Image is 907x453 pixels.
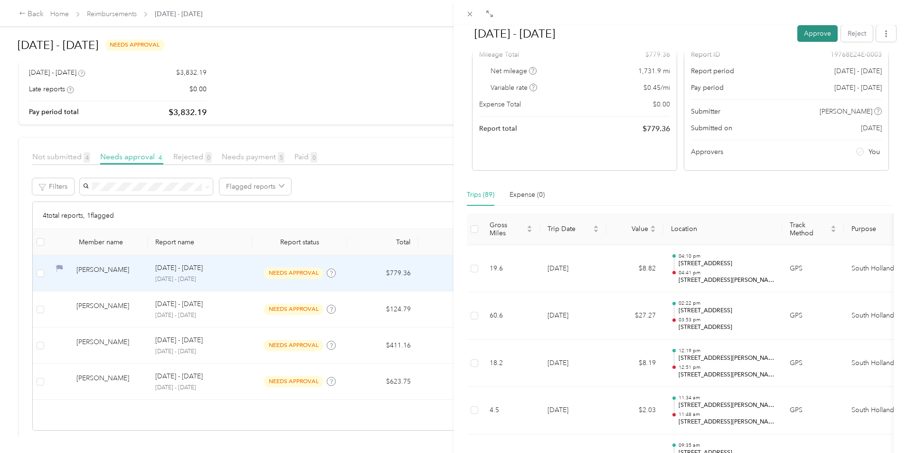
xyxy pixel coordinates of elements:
td: 4.5 [482,387,540,434]
span: [DATE] - [DATE] [834,66,882,76]
span: $ 779.36 [642,123,670,135]
p: [STREET_ADDRESS][PERSON_NAME] [679,276,775,285]
td: [DATE] [540,387,606,434]
th: Trip Date [540,213,606,245]
p: [STREET_ADDRESS][PERSON_NAME] [679,418,775,426]
span: Net mileage [491,66,537,76]
p: 04:10 pm [679,253,775,260]
p: 11:48 am [679,411,775,418]
span: $ 0.00 [653,99,670,109]
span: You [869,147,880,157]
span: Approvers [691,147,723,157]
p: [STREET_ADDRESS][PERSON_NAME] [679,371,775,379]
td: 18.2 [482,340,540,387]
p: 12:19 pm [679,347,775,354]
button: Reject [841,25,873,42]
p: 11:34 am [679,395,775,401]
span: caret-down [831,228,836,234]
td: GPS [782,245,844,293]
td: $8.19 [606,340,663,387]
td: $2.03 [606,387,663,434]
span: caret-up [831,224,836,230]
span: $ 0.45 / mi [643,83,670,93]
td: [DATE] [540,340,606,387]
h1: Aug 21 - Sep 3, 2025 [464,22,791,45]
span: Value [614,225,648,233]
span: Variable rate [491,83,537,93]
th: Value [606,213,663,245]
span: Submitted on [691,123,732,133]
p: [STREET_ADDRESS] [679,323,775,332]
span: caret-down [593,228,599,234]
div: Expense (0) [510,190,545,200]
span: caret-down [650,228,656,234]
span: [PERSON_NAME] [820,106,872,116]
span: Track Method [790,221,829,237]
span: Expense Total [479,99,521,109]
span: Report total [479,124,517,134]
span: Report period [691,66,734,76]
td: GPS [782,292,844,340]
p: [STREET_ADDRESS] [679,307,775,315]
button: Approve [797,25,838,42]
th: Gross Miles [482,213,540,245]
td: [DATE] [540,245,606,293]
span: Pay period [691,83,724,93]
p: [STREET_ADDRESS][PERSON_NAME] [679,401,775,410]
p: 04:41 pm [679,270,775,276]
td: $27.27 [606,292,663,340]
td: $8.82 [606,245,663,293]
td: GPS [782,340,844,387]
div: Trips (89) [467,190,494,200]
td: 19.6 [482,245,540,293]
th: Track Method [782,213,844,245]
span: Gross Miles [490,221,525,237]
p: [STREET_ADDRESS][PERSON_NAME] [679,354,775,363]
span: caret-up [527,224,532,230]
span: Trip Date [548,225,591,233]
span: caret-down [527,228,532,234]
span: 1,731.9 mi [638,66,670,76]
td: 60.6 [482,292,540,340]
iframe: Everlance-gr Chat Button Frame [854,400,907,453]
td: [DATE] [540,292,606,340]
p: 12:51 pm [679,364,775,371]
p: 09:35 am [679,442,775,449]
th: Location [663,213,782,245]
p: 03:53 pm [679,317,775,323]
span: [DATE] [861,123,882,133]
span: Submitter [691,106,720,116]
span: caret-up [650,224,656,230]
span: Purpose [851,225,900,233]
p: 02:22 pm [679,300,775,307]
span: [DATE] - [DATE] [834,83,882,93]
p: [STREET_ADDRESS] [679,260,775,268]
td: GPS [782,387,844,434]
span: caret-up [593,224,599,230]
